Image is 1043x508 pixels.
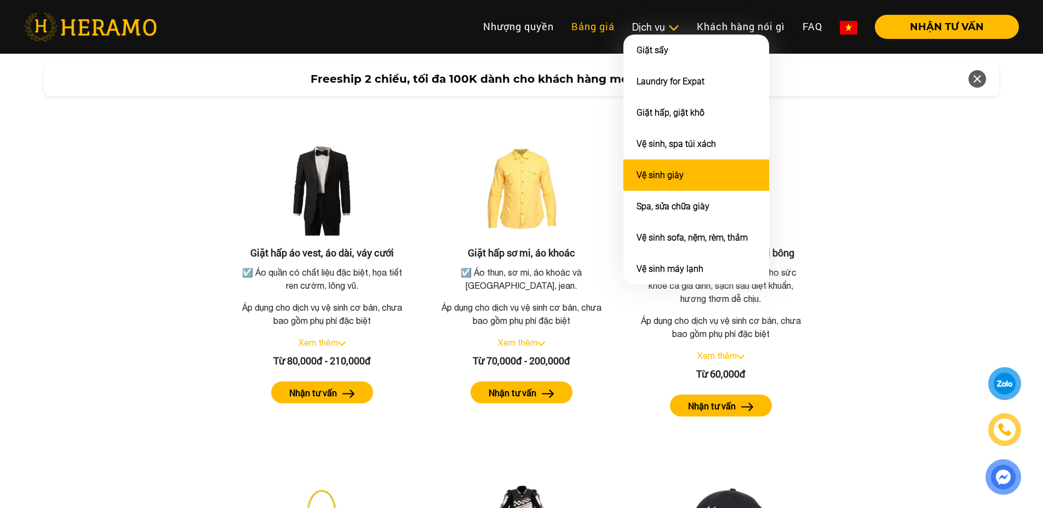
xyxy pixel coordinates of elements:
[271,381,373,403] button: Nhận tư vấn
[688,399,736,413] label: Nhận tư vấn
[741,403,754,411] img: arrow
[637,107,704,118] a: Giặt hấp, giặt khô
[737,355,744,359] img: arrow_down.svg
[997,422,1013,437] img: phone-icon
[637,201,709,212] a: Spa, sửa chữa giày
[338,341,346,346] img: arrow_down.svg
[237,266,407,292] p: ☑️ Áo quần có chất liệu đặc biệt, họa tiết ren cườm, lông vũ.
[637,76,704,87] a: Laundry for Expat
[235,353,409,368] div: Từ 80,000đ - 210,000đ
[537,341,545,346] img: arrow_down.svg
[434,381,609,403] a: Nhận tư vấn arrow
[235,301,409,327] p: Áp dụng cho dịch vụ vệ sinh cơ bản, chưa bao gồm phụ phí đặc biệt
[471,381,572,403] button: Nhận tư vấn
[634,314,808,340] p: Áp dụng cho dịch vụ vệ sinh cơ bản, chưa bao gồm phụ phí đặc biệt
[637,45,668,55] a: Giặt sấy
[434,247,609,259] h3: Giặt hấp sơ mi, áo khoác
[840,21,857,35] img: vn-flag.png
[299,338,338,347] a: Xem thêm
[342,390,355,398] img: arrow
[474,15,563,38] a: Nhượng quyền
[637,170,684,180] a: Vệ sinh giày
[670,395,772,416] button: Nhận tư vấn
[542,390,554,398] img: arrow
[235,247,409,259] h3: Giặt hấp áo vest, áo dài, váy cưới
[437,266,606,292] p: ☑️ Áo thun, sơ mi, áo khoác và [GEOGRAPHIC_DATA], jean.
[875,15,1019,39] button: NHẬN TƯ VẤN
[637,139,716,149] a: Vệ sinh, spa túi xách
[636,266,806,305] p: ☑️ Dung dịch giặt khô an toàn cho sức khỏe cả gia đình, sạch sâu diệt khuẩn, hương thơm dễ chịu.
[637,264,703,274] a: Vệ sinh máy lạnh
[634,367,808,381] div: Từ 60,000đ
[311,71,632,87] span: Freeship 2 chiều, tối đa 100K dành cho khách hàng mới
[235,381,409,403] a: Nhận tư vấn arrow
[434,353,609,368] div: Từ 70,000đ - 200,000đ
[634,395,808,416] a: Nhận tư vấn arrow
[637,232,748,243] a: Vệ sinh sofa, nệm, rèm, thảm
[267,138,377,247] img: Giặt hấp áo vest, áo dài, váy cưới
[467,138,576,247] img: Giặt hấp sơ mi, áo khoác
[794,15,831,38] a: FAQ
[24,13,157,41] img: heramo-logo.png
[866,22,1019,32] a: NHẬN TƯ VẤN
[434,301,609,327] p: Áp dụng cho dịch vụ vệ sinh cơ bản, chưa bao gồm phụ phí đặc biệt
[688,15,794,38] a: Khách hàng nói gì
[990,415,1020,445] a: phone-icon
[289,386,337,399] label: Nhận tư vấn
[498,338,537,347] a: Xem thêm
[563,15,623,38] a: Bảng giá
[668,22,679,33] img: subToggleIcon
[632,20,679,35] div: Dịch vụ
[697,351,737,361] a: Xem thêm
[489,386,536,399] label: Nhận tư vấn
